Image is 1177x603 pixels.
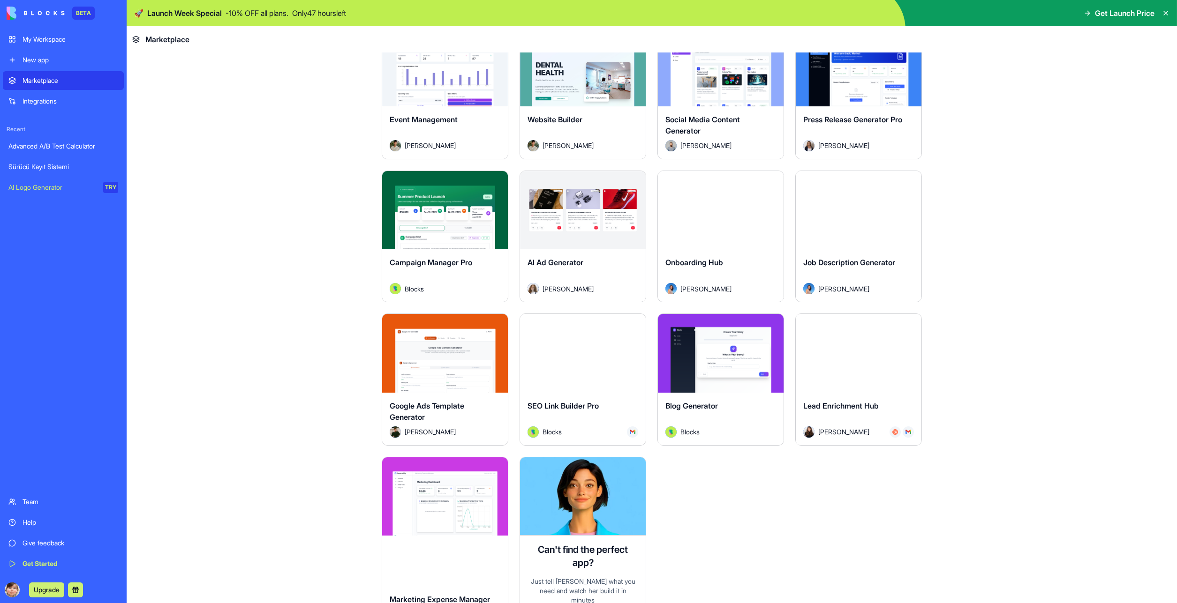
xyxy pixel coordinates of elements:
div: Team [23,497,118,506]
div: TRY [103,182,118,193]
span: [PERSON_NAME] [680,141,732,150]
p: Only 47 hours left [292,7,346,19]
a: Press Release Generator ProAvatar[PERSON_NAME] [795,27,922,159]
a: Get Started [3,554,124,573]
span: AI Ad Generator [528,258,583,267]
img: Avatar [665,140,677,151]
button: Upgrade [29,582,64,597]
a: AI Logo GeneratorTRY [3,178,124,197]
span: Get Launch Price [1095,7,1154,19]
img: Avatar [390,140,401,151]
span: [PERSON_NAME] [405,427,456,437]
div: Help [23,518,118,527]
a: Sürücü Kayıt Sistemi [3,157,124,176]
span: Launch Week Special [147,7,222,19]
span: Blocks [680,427,700,437]
a: Lead Enrichment HubAvatar[PERSON_NAME] [795,313,922,446]
span: 🚀 [134,7,143,19]
span: Blocks [405,284,424,294]
a: Google Ads Template GeneratorAvatar[PERSON_NAME] [382,313,508,446]
a: Advanced A/B Test Calculator [3,137,124,156]
span: [PERSON_NAME] [818,427,869,437]
span: Job Description Generator [803,258,895,267]
span: [PERSON_NAME] [543,141,594,150]
a: Give feedback [3,534,124,552]
img: Avatar [665,426,677,438]
p: - 10 % OFF all plans. [226,7,288,19]
a: Website BuilderAvatar[PERSON_NAME] [520,27,646,159]
a: Social Media Content GeneratorAvatar[PERSON_NAME] [657,27,784,159]
img: ACg8ocKufUHC_bWeXOAy3FJLOaC2o0FBiZGkQS8CTIiqWGffA9LEh8K7=s96-c [5,582,20,597]
img: Avatar [528,283,539,294]
div: Get Started [23,559,118,568]
span: Google Ads Template Generator [390,401,464,422]
img: Gmail_trouth.svg [905,429,911,435]
span: [PERSON_NAME] [818,284,869,294]
span: [PERSON_NAME] [405,141,456,150]
span: Onboarding Hub [665,258,723,267]
a: Integrations [3,92,124,111]
img: Hubspot_zz4hgj.svg [892,429,898,435]
a: Team [3,492,124,511]
div: My Workspace [23,35,118,44]
span: Recent [3,126,124,133]
img: logo [7,7,65,20]
a: AI Ad GeneratorAvatar[PERSON_NAME] [520,171,646,303]
a: New app [3,51,124,69]
img: Gmail_trouth.svg [630,429,635,435]
a: My Workspace [3,30,124,49]
img: Avatar [665,283,677,294]
span: [PERSON_NAME] [818,141,869,150]
img: Avatar [803,140,815,151]
div: Advanced A/B Test Calculator [8,141,118,151]
a: Help [3,513,124,532]
a: Onboarding HubAvatar[PERSON_NAME] [657,171,784,303]
img: Avatar [390,426,401,438]
a: Job Description GeneratorAvatar[PERSON_NAME] [795,171,922,303]
img: Avatar [803,426,815,438]
span: Blocks [543,427,562,437]
span: SEO Link Builder Pro [528,401,599,410]
div: Give feedback [23,538,118,548]
a: BETA [7,7,95,20]
img: Ella AI assistant [520,457,646,536]
span: Campaign Manager Pro [390,258,472,267]
a: Marketplace [3,71,124,90]
span: Press Release Generator Pro [803,115,902,124]
img: Avatar [528,426,539,438]
div: Sürücü Kayıt Sistemi [8,162,118,171]
div: Integrations [23,97,118,106]
div: AI Logo Generator [8,183,97,192]
span: Lead Enrichment Hub [803,401,879,410]
img: Avatar [803,283,815,294]
span: Marketplace [145,34,189,45]
div: BETA [72,7,95,20]
a: Blog GeneratorAvatarBlocks [657,313,784,446]
a: SEO Link Builder ProAvatarBlocks [520,313,646,446]
span: Blog Generator [665,401,718,410]
h4: Can't find the perfect app? [528,543,638,569]
a: Upgrade [29,585,64,594]
a: Event ManagementAvatar[PERSON_NAME] [382,27,508,159]
span: [PERSON_NAME] [680,284,732,294]
span: Social Media Content Generator [665,115,740,135]
img: Avatar [528,140,539,151]
img: Avatar [390,283,401,294]
a: Campaign Manager ProAvatarBlocks [382,171,508,303]
span: Website Builder [528,115,582,124]
div: Marketplace [23,76,118,85]
span: [PERSON_NAME] [543,284,594,294]
div: New app [23,55,118,65]
span: Event Management [390,115,458,124]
